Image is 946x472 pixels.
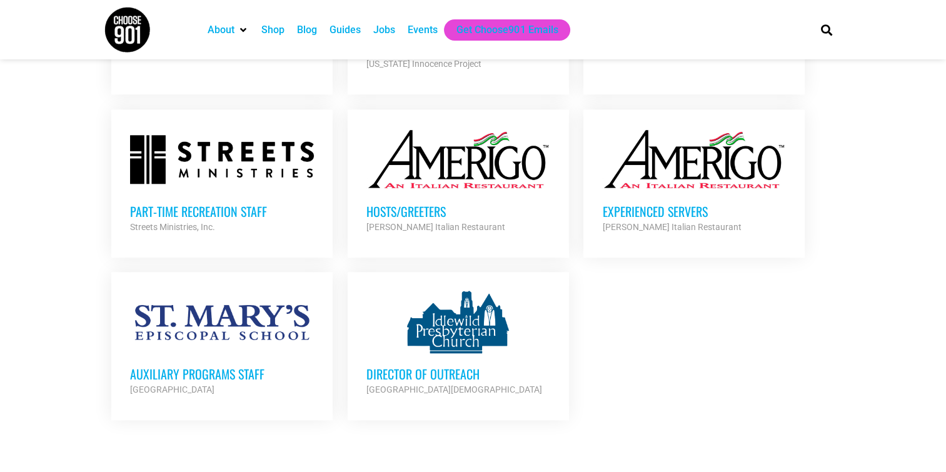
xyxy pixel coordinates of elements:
a: Get Choose901 Emails [456,23,558,38]
strong: [PERSON_NAME] Italian Restaurant [366,222,505,232]
a: Part-time Recreation Staff Streets Ministries, Inc. [111,109,333,253]
a: Guides [330,23,361,38]
div: About [201,19,255,41]
h3: Auxiliary Programs Staff [130,366,314,382]
a: Shop [261,23,284,38]
strong: [GEOGRAPHIC_DATA] [130,384,214,394]
strong: Streets Ministries, Inc. [130,222,215,232]
div: Search [816,19,837,40]
a: Director of Outreach [GEOGRAPHIC_DATA][DEMOGRAPHIC_DATA] [348,272,569,416]
a: Events [408,23,438,38]
h3: Hosts/Greeters [366,203,550,219]
a: Hosts/Greeters [PERSON_NAME] Italian Restaurant [348,109,569,253]
a: Experienced Servers [PERSON_NAME] Italian Restaurant [583,109,805,253]
strong: [US_STATE] Innocence Project [366,59,481,69]
a: Auxiliary Programs Staff [GEOGRAPHIC_DATA] [111,272,333,416]
a: Blog [297,23,317,38]
h3: Part-time Recreation Staff [130,203,314,219]
strong: [GEOGRAPHIC_DATA][DEMOGRAPHIC_DATA] [366,384,542,394]
h3: Director of Outreach [366,366,550,382]
nav: Main nav [201,19,799,41]
a: Jobs [373,23,395,38]
strong: [PERSON_NAME] Italian Restaurant [602,222,741,232]
h3: Experienced Servers [602,203,786,219]
a: About [208,23,234,38]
